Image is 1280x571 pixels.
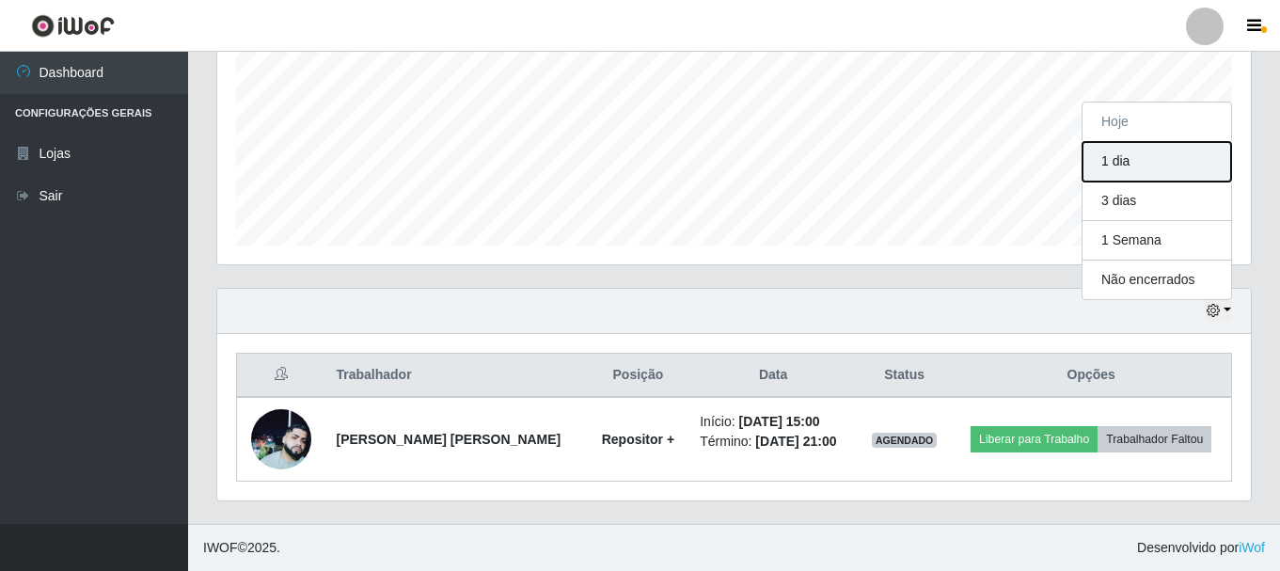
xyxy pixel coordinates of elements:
[203,538,280,558] span: © 2025 .
[1239,540,1265,555] a: iWof
[872,433,938,448] span: AGENDADO
[700,412,846,432] li: Início:
[858,354,951,398] th: Status
[1082,221,1231,261] button: 1 Semana
[1082,261,1231,299] button: Não encerrados
[251,409,311,469] img: 1744915076339.jpeg
[203,540,238,555] span: IWOF
[324,354,587,398] th: Trabalhador
[700,432,846,452] li: Término:
[971,426,1098,452] button: Liberar para Trabalho
[1137,538,1265,558] span: Desenvolvido por
[588,354,689,398] th: Posição
[951,354,1231,398] th: Opções
[602,432,674,447] strong: Repositor +
[336,432,561,447] strong: [PERSON_NAME] [PERSON_NAME]
[755,434,836,449] time: [DATE] 21:00
[31,14,115,38] img: CoreUI Logo
[1082,103,1231,142] button: Hoje
[1082,182,1231,221] button: 3 dias
[1082,142,1231,182] button: 1 dia
[688,354,858,398] th: Data
[738,414,819,429] time: [DATE] 15:00
[1098,426,1211,452] button: Trabalhador Faltou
